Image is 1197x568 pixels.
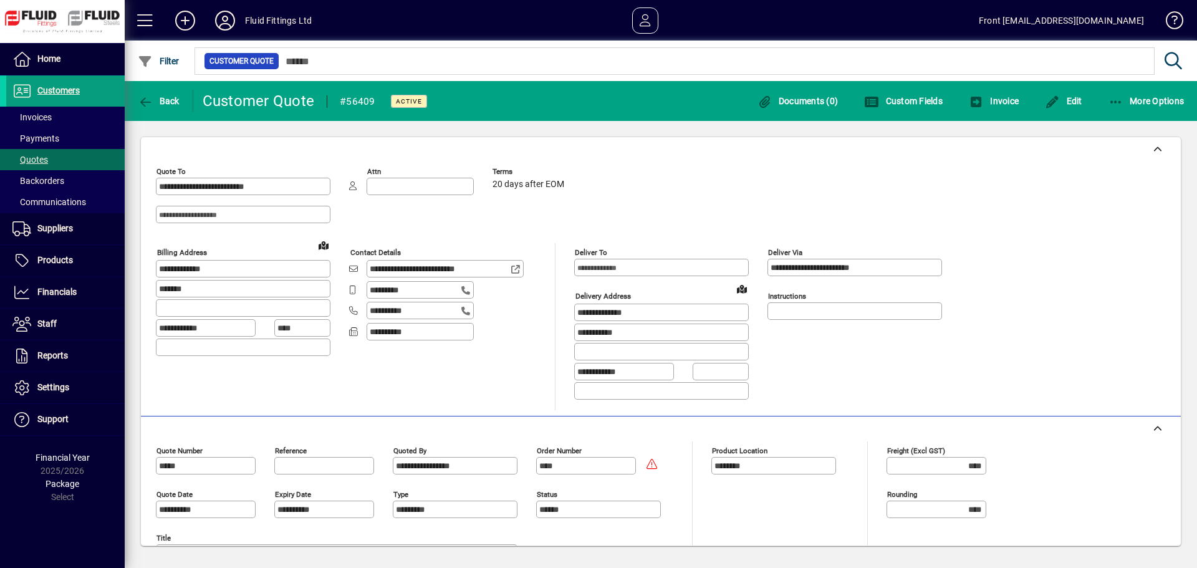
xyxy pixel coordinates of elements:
span: More Options [1108,96,1185,106]
a: View on map [314,235,334,255]
span: Custom Fields [864,96,943,106]
button: Custom Fields [861,90,946,112]
span: Edit [1045,96,1082,106]
span: Customer Quote [209,55,274,67]
mat-label: Quoted by [393,446,426,455]
span: Terms [493,168,567,176]
div: #56409 [340,92,375,112]
button: Invoice [966,90,1022,112]
a: Quotes [6,149,125,170]
a: Reports [6,340,125,372]
mat-label: Status [537,489,557,498]
span: Invoice [969,96,1019,106]
button: Documents (0) [754,90,841,112]
mat-label: Type [393,489,408,498]
a: Communications [6,191,125,213]
span: Communications [12,197,86,207]
a: Settings [6,372,125,403]
span: Financial Year [36,453,90,463]
span: Filter [138,56,180,66]
span: Products [37,255,73,265]
a: Support [6,404,125,435]
div: Customer Quote [203,91,315,111]
mat-label: Expiry date [275,489,311,498]
mat-label: Deliver To [575,248,607,257]
a: Staff [6,309,125,340]
div: Fluid Fittings Ltd [245,11,312,31]
span: Settings [37,382,69,392]
span: Staff [37,319,57,329]
mat-label: Instructions [768,292,806,301]
a: Financials [6,277,125,308]
a: Knowledge Base [1156,2,1181,43]
button: Back [135,90,183,112]
mat-label: Title [156,533,171,542]
span: Customers [37,85,80,95]
mat-label: Attn [367,167,381,176]
span: Home [37,54,60,64]
mat-label: Product location [712,446,767,455]
span: 20 days after EOM [493,180,564,190]
div: Front [EMAIL_ADDRESS][DOMAIN_NAME] [979,11,1144,31]
span: Backorders [12,176,64,186]
app-page-header-button: Back [125,90,193,112]
span: Back [138,96,180,106]
mat-label: Quote number [156,446,203,455]
a: Suppliers [6,213,125,244]
button: Edit [1042,90,1085,112]
a: Payments [6,128,125,149]
span: Support [37,414,69,424]
mat-label: Quote date [156,489,193,498]
span: Package [46,479,79,489]
button: Profile [205,9,245,32]
a: Home [6,44,125,75]
span: Payments [12,133,59,143]
mat-label: Reference [275,446,307,455]
button: Filter [135,50,183,72]
button: Add [165,9,205,32]
mat-label: Order number [537,446,582,455]
span: Quotes [12,155,48,165]
mat-label: Quote To [156,167,186,176]
mat-label: Deliver via [768,248,802,257]
button: More Options [1105,90,1188,112]
span: Active [396,97,422,105]
a: Invoices [6,107,125,128]
a: View on map [732,279,752,299]
span: Suppliers [37,223,73,233]
span: Documents (0) [757,96,838,106]
mat-label: Rounding [887,489,917,498]
a: Backorders [6,170,125,191]
mat-label: Freight (excl GST) [887,446,945,455]
a: Products [6,245,125,276]
span: Reports [37,350,68,360]
span: Invoices [12,112,52,122]
span: Financials [37,287,77,297]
